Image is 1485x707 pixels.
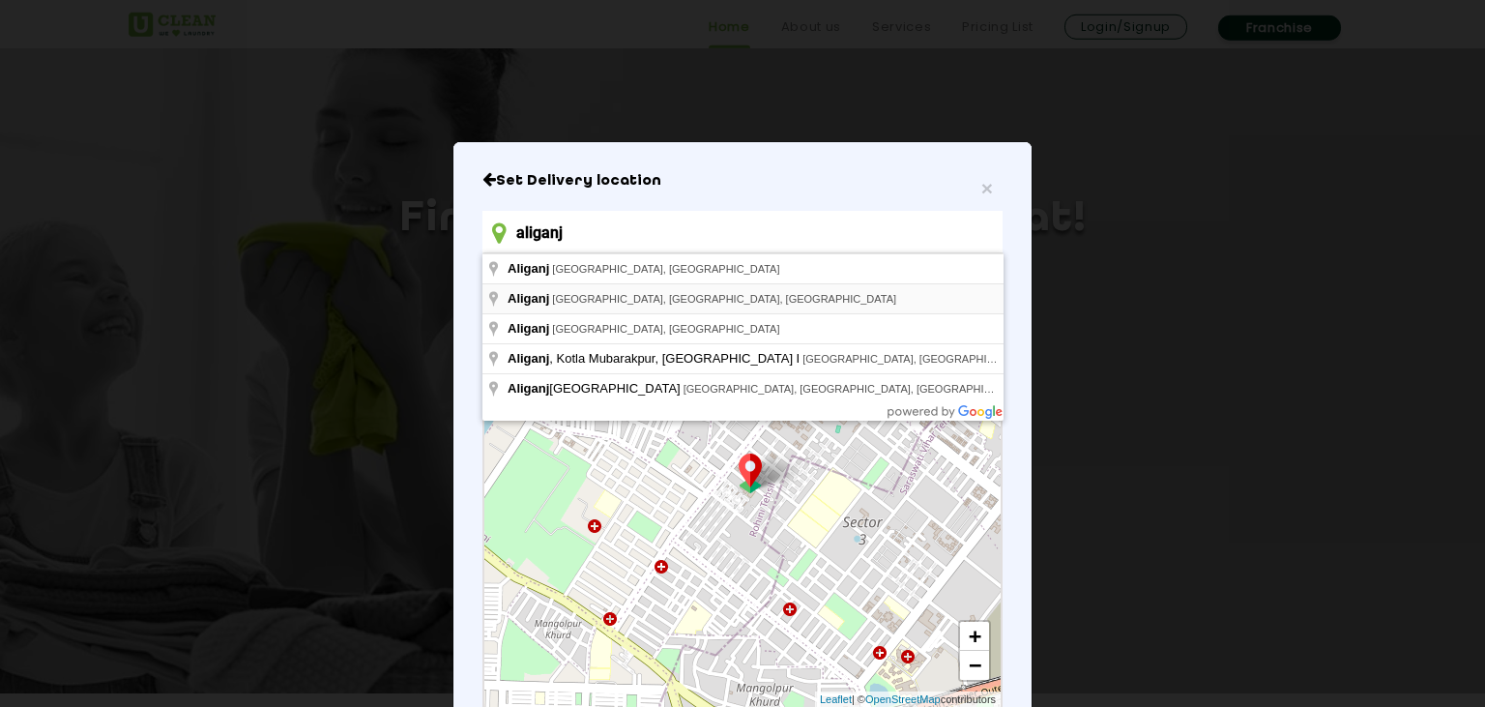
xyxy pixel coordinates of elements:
button: Close [981,178,993,198]
span: Aliganj [508,291,549,306]
span: [GEOGRAPHIC_DATA], [GEOGRAPHIC_DATA], [GEOGRAPHIC_DATA] [552,293,896,305]
span: , Kotla Mubarakpur, [GEOGRAPHIC_DATA] I [508,351,802,366]
span: [GEOGRAPHIC_DATA], [GEOGRAPHIC_DATA] [552,323,779,335]
input: Enter location [482,211,1003,254]
span: Aliganj [508,321,549,336]
span: [GEOGRAPHIC_DATA], [GEOGRAPHIC_DATA], [GEOGRAPHIC_DATA] [802,353,1147,365]
a: Zoom in [960,622,989,651]
span: [GEOGRAPHIC_DATA] [508,381,684,396]
span: Aliganj [508,381,549,396]
span: × [981,177,993,199]
span: Aliganj [508,351,549,366]
span: Aliganj [508,261,549,276]
a: Zoom out [960,651,989,680]
h6: Close [482,171,1003,191]
span: [GEOGRAPHIC_DATA], [GEOGRAPHIC_DATA] [552,263,779,275]
span: [GEOGRAPHIC_DATA], [GEOGRAPHIC_DATA], [GEOGRAPHIC_DATA] [684,383,1028,395]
